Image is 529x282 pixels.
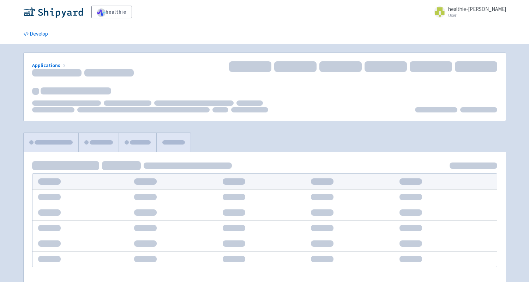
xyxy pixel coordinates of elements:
[23,24,48,44] a: Develop
[91,6,132,18] a: healthie
[448,6,506,12] span: healthie-[PERSON_NAME]
[23,6,83,18] img: Shipyard logo
[430,6,506,18] a: healthie-[PERSON_NAME] User
[448,13,506,18] small: User
[32,62,67,68] a: Applications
